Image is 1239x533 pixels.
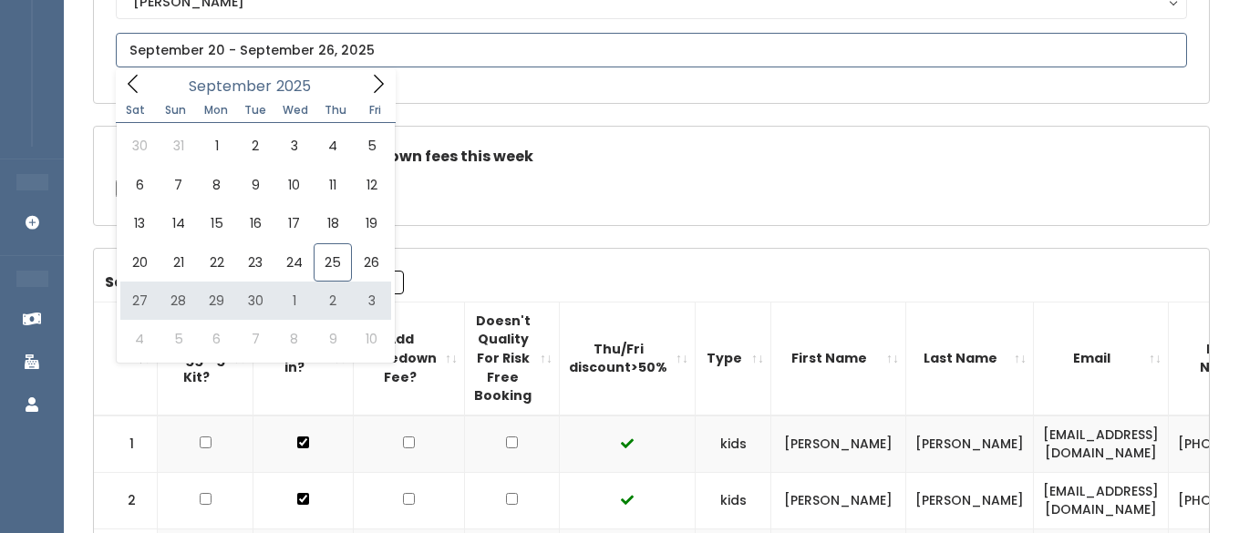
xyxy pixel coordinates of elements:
span: Sun [156,105,196,116]
th: First Name: activate to sort column ascending [771,302,906,415]
span: October 9, 2025 [314,320,352,358]
span: September 16, 2025 [236,204,274,242]
span: September 1, 2025 [198,127,236,165]
span: October 8, 2025 [275,320,314,358]
th: Thu/Fri discount&gt;50%: activate to sort column ascending [560,302,696,415]
span: September 8, 2025 [198,166,236,204]
span: Mon [196,105,236,116]
span: September 22, 2025 [198,243,236,282]
span: September 20, 2025 [120,243,159,282]
span: August 30, 2025 [120,127,159,165]
span: October 1, 2025 [275,282,314,320]
span: September 2, 2025 [236,127,274,165]
td: 2 [94,472,158,528]
span: September 12, 2025 [352,166,390,204]
span: September 19, 2025 [352,204,390,242]
h5: Check this box if there are no takedown fees this week [116,149,1187,165]
span: September 14, 2025 [159,204,197,242]
span: Sat [116,105,156,116]
input: Year [272,75,326,97]
span: September 29, 2025 [198,282,236,320]
th: Doesn't Quality For Risk Free Booking : activate to sort column ascending [465,302,560,415]
span: September 4, 2025 [314,127,352,165]
span: September 24, 2025 [275,243,314,282]
span: September 3, 2025 [275,127,314,165]
span: September 30, 2025 [236,282,274,320]
span: September 15, 2025 [198,204,236,242]
th: Email: activate to sort column ascending [1034,302,1169,415]
th: Type: activate to sort column ascending [696,302,771,415]
span: Thu [315,105,356,116]
th: Add Takedown Fee?: activate to sort column ascending [354,302,465,415]
span: October 3, 2025 [352,282,390,320]
span: Fri [356,105,396,116]
span: September 13, 2025 [120,204,159,242]
span: September 26, 2025 [352,243,390,282]
span: September 10, 2025 [275,166,314,204]
span: September 7, 2025 [159,166,197,204]
td: [PERSON_NAME] [771,415,906,473]
span: Wed [275,105,315,116]
span: September 9, 2025 [236,166,274,204]
span: October 5, 2025 [159,320,197,358]
span: September 27, 2025 [120,282,159,320]
td: [EMAIL_ADDRESS][DOMAIN_NAME] [1034,472,1169,528]
span: September 25, 2025 [314,243,352,282]
span: October 6, 2025 [198,320,236,358]
span: September 21, 2025 [159,243,197,282]
td: [EMAIL_ADDRESS][DOMAIN_NAME] [1034,415,1169,473]
label: Search: [105,271,404,294]
th: #: activate to sort column descending [94,302,158,415]
td: kids [696,472,771,528]
th: Last Name: activate to sort column ascending [906,302,1034,415]
span: Tue [235,105,275,116]
td: [PERSON_NAME] [906,415,1034,473]
span: September 23, 2025 [236,243,274,282]
td: kids [696,415,771,473]
span: September 28, 2025 [159,282,197,320]
span: August 31, 2025 [159,127,197,165]
input: September 20 - September 26, 2025 [116,33,1187,67]
span: October 10, 2025 [352,320,390,358]
span: September 6, 2025 [120,166,159,204]
span: September 18, 2025 [314,204,352,242]
span: October 2, 2025 [314,282,352,320]
td: 1 [94,415,158,473]
span: September 17, 2025 [275,204,314,242]
span: September 5, 2025 [352,127,390,165]
span: September [189,79,272,94]
td: [PERSON_NAME] [771,472,906,528]
span: October 7, 2025 [236,320,274,358]
td: [PERSON_NAME] [906,472,1034,528]
span: October 4, 2025 [120,320,159,358]
span: September 11, 2025 [314,166,352,204]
